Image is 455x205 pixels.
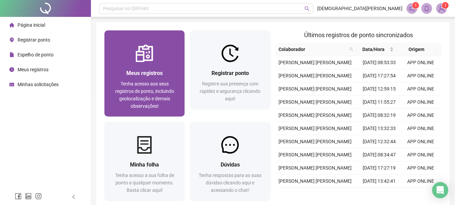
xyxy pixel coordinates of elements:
span: schedule [9,82,14,87]
span: Tenha respostas para as suas dúvidas clicando aqui e acessando o chat! [199,173,261,193]
td: APP ONLINE [400,82,442,96]
span: clock-circle [9,67,14,72]
td: APP ONLINE [400,69,442,82]
span: Tenha acesso a sua folha de ponto a qualquer momento. Basta clicar aqui! [115,173,174,193]
span: Espelho de ponto [18,52,54,57]
td: APP ONLINE [400,56,442,69]
span: 1 [415,3,417,8]
div: Open Intercom Messenger [432,182,448,198]
span: Data/Hora [359,46,388,53]
span: [PERSON_NAME] [PERSON_NAME] [279,112,352,118]
td: APP ONLINE [400,96,442,109]
span: home [9,23,14,27]
td: [DATE] 13:42:41 [359,175,400,188]
span: Registrar ponto [18,37,50,43]
a: Minha folhaTenha acesso a sua folha de ponto a qualquer momento. Basta clicar aqui! [104,122,185,201]
td: APP ONLINE [400,135,442,148]
span: [PERSON_NAME] [PERSON_NAME] [279,178,352,184]
span: linkedin [25,193,32,200]
a: Meus registrosTenha acesso aos seus registros de ponto, incluindo geolocalização e demais observa... [104,30,185,117]
span: [PERSON_NAME] [PERSON_NAME] [279,126,352,131]
span: Colaborador [279,46,347,53]
span: [PERSON_NAME] [PERSON_NAME] [279,99,352,105]
a: Registrar pontoRegistre sua presença com rapidez e segurança clicando aqui! [190,30,270,109]
td: APP ONLINE [400,109,442,122]
span: file [9,52,14,57]
td: [DATE] 12:59:15 [359,82,400,96]
span: [PERSON_NAME] [PERSON_NAME] [279,86,352,92]
span: search [304,6,310,11]
span: notification [409,5,415,11]
span: [PERSON_NAME] [PERSON_NAME] [279,152,352,157]
span: Últimos registros de ponto sincronizados [304,31,413,39]
td: [DATE] 08:32:19 [359,109,400,122]
span: environment [9,37,14,42]
sup: Atualize o seu contato no menu Meus Dados [442,2,449,9]
td: [DATE] 17:27:54 [359,69,400,82]
th: Origem [396,43,436,56]
span: instagram [35,193,42,200]
td: APP ONLINE [400,175,442,188]
span: Dúvidas [221,161,240,168]
span: [PERSON_NAME] [PERSON_NAME] [279,165,352,171]
span: Tenha acesso aos seus registros de ponto, incluindo geolocalização e demais observações! [115,81,174,109]
td: [DATE] 08:53:33 [359,56,400,69]
span: Minhas solicitações [18,82,59,87]
span: search [349,47,353,51]
span: Registre sua presença com rapidez e segurança clicando aqui! [200,81,260,101]
span: [DEMOGRAPHIC_DATA][PERSON_NAME] [317,5,402,12]
span: [PERSON_NAME] [PERSON_NAME] [279,60,352,65]
span: bell [424,5,430,11]
td: [DATE] 12:33:56 [359,188,400,201]
td: APP ONLINE [400,148,442,161]
th: Data/Hora [356,43,396,56]
span: [PERSON_NAME] [PERSON_NAME] [279,139,352,144]
span: Página inicial [18,22,45,28]
span: search [348,44,355,54]
span: Meus registros [126,70,163,76]
span: 1 [444,3,447,8]
td: [DATE] 13:32:33 [359,122,400,135]
sup: 1 [412,2,419,9]
td: [DATE] 12:32:44 [359,135,400,148]
span: [PERSON_NAME] [PERSON_NAME] [279,73,352,78]
td: APP ONLINE [400,122,442,135]
span: left [71,195,76,199]
a: DúvidasTenha respostas para as suas dúvidas clicando aqui e acessando o chat! [190,122,270,201]
td: APP ONLINE [400,188,442,201]
span: Meus registros [18,67,48,72]
span: facebook [15,193,22,200]
img: 57045 [436,3,447,14]
td: [DATE] 11:55:27 [359,96,400,109]
td: [DATE] 17:27:19 [359,161,400,175]
td: APP ONLINE [400,161,442,175]
span: Registrar ponto [212,70,249,76]
span: Minha folha [130,161,159,168]
td: [DATE] 08:34:47 [359,148,400,161]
